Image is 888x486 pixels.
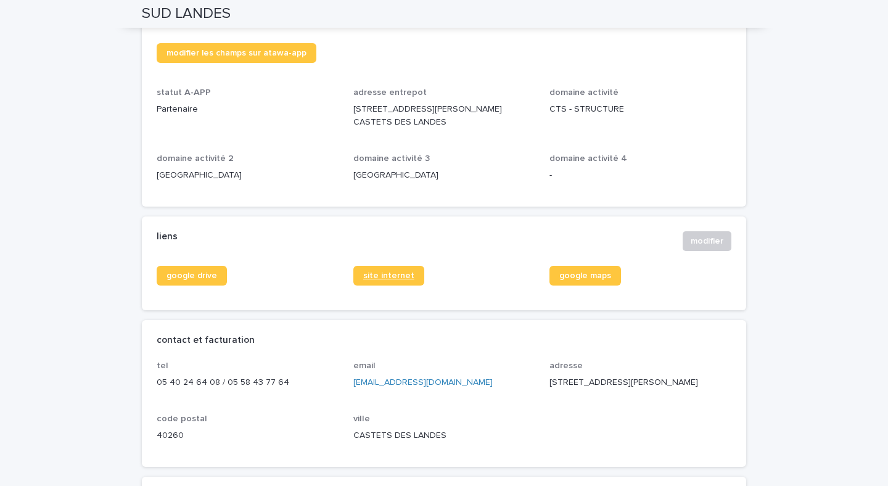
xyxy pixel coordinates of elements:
span: domaine activité [549,88,619,97]
h2: SUD LANDES [142,5,231,23]
p: CTS - STRUCTURE [549,103,731,116]
h2: liens [157,231,178,242]
span: site internet [363,271,414,280]
p: 40260 [157,429,339,442]
span: adresse entrepot [353,88,427,97]
p: Partenaire [157,103,339,116]
span: modifier [691,235,723,247]
span: google maps [559,271,611,280]
span: email [353,361,376,370]
p: CASTETS DES LANDES [353,429,535,442]
span: modifier les champs sur atawa-app [166,49,306,57]
span: adresse [549,361,583,370]
span: ville [353,414,370,423]
a: google drive [157,266,227,286]
p: [GEOGRAPHIC_DATA] [353,169,535,182]
p: - [549,169,731,182]
span: domaine activité 4 [549,154,627,163]
span: tel [157,361,168,370]
p: [STREET_ADDRESS][PERSON_NAME] [549,376,731,389]
p: 05 40 24 64 08 / 05 58 43 77 64 [157,376,339,389]
a: modifier les champs sur atawa-app [157,43,316,63]
span: code postal [157,414,207,423]
span: google drive [166,271,217,280]
span: domaine activité 3 [353,154,430,163]
a: [EMAIL_ADDRESS][DOMAIN_NAME] [353,378,493,387]
p: [STREET_ADDRESS][PERSON_NAME] CASTETS DES LANDES [353,103,535,129]
a: site internet [353,266,424,286]
span: domaine activité 2 [157,154,234,163]
button: modifier [683,231,731,251]
p: [GEOGRAPHIC_DATA] [157,169,339,182]
h2: contact et facturation [157,335,255,346]
a: google maps [549,266,621,286]
span: statut A-APP [157,88,211,97]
